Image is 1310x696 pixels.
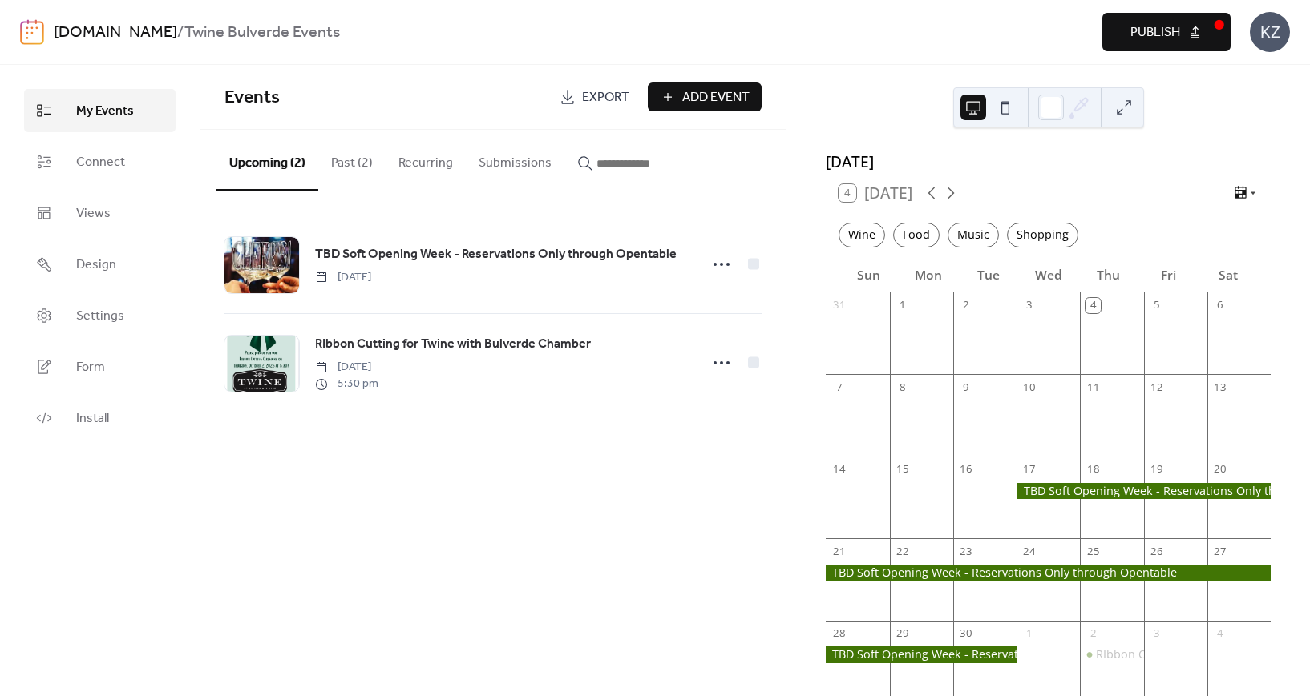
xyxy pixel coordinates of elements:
div: 15 [896,462,910,477]
a: RIbbon Cutting for Twine with Bulverde Chamber [315,334,591,355]
a: Export [548,82,641,111]
a: [DOMAIN_NAME] [54,18,177,48]
button: Upcoming (2) [216,130,318,191]
span: Form [76,358,105,377]
div: 28 [832,626,847,641]
span: Install [76,409,109,428]
div: TBD Soft Opening Week - Reservations Only through Opentable [1017,483,1271,499]
div: Fri [1138,258,1199,292]
span: Views [76,204,111,223]
div: 1 [1022,626,1037,641]
a: Views [24,191,176,235]
div: 27 [1213,544,1227,558]
div: 8 [896,380,910,395]
div: Tue [959,258,1019,292]
div: Food [893,223,940,247]
div: Sat [1198,258,1258,292]
span: Events [224,80,280,115]
span: 5:30 pm [315,376,378,392]
span: TBD Soft Opening Week - Reservations Only through Opentable [315,245,677,264]
div: 2 [959,298,973,312]
a: Form [24,345,176,388]
div: 22 [896,544,910,558]
a: TBD Soft Opening Week - Reservations Only through Opentable [315,244,677,265]
span: Export [582,88,629,107]
span: RIbbon Cutting for Twine with Bulverde Chamber [315,335,591,354]
div: 31 [832,298,847,312]
div: 20 [1213,462,1227,477]
b: Twine Bulverde Events [184,18,340,48]
div: TBD Soft Opening Week - Reservations Only through Opentable [826,646,1017,662]
div: 16 [959,462,973,477]
button: Past (2) [318,130,386,189]
div: 17 [1022,462,1037,477]
a: Connect [24,140,176,183]
a: My Events [24,89,176,132]
div: Shopping [1007,223,1078,247]
div: RIbbon Cutting for Twine with Bulverde Chamber [1080,646,1143,662]
button: Recurring [386,130,466,189]
div: 5 [1150,298,1164,312]
div: 10 [1022,380,1037,395]
div: TBD Soft Opening Week - Reservations Only through Opentable [826,565,1271,581]
span: My Events [76,102,134,121]
div: 30 [959,626,973,641]
button: Add Event [648,82,762,111]
div: 3 [1022,298,1037,312]
div: 4 [1086,298,1100,312]
div: Wed [1018,258,1078,292]
div: 14 [832,462,847,477]
div: Music [948,223,999,247]
button: Publish [1102,13,1231,51]
div: 26 [1150,544,1164,558]
div: [DATE] [826,151,1271,174]
a: Design [24,243,176,286]
span: Publish [1130,23,1180,42]
div: 12 [1150,380,1164,395]
button: Submissions [466,130,564,189]
div: Sun [839,258,899,292]
div: 19 [1150,462,1164,477]
a: Install [24,396,176,440]
span: [DATE] [315,269,371,286]
div: 18 [1086,462,1100,477]
span: Design [76,255,116,275]
div: 13 [1213,380,1227,395]
div: 6 [1213,298,1227,312]
span: Add Event [682,88,750,107]
div: Wine [839,223,885,247]
div: 29 [896,626,910,641]
b: / [177,18,184,48]
div: 2 [1086,626,1100,641]
a: Settings [24,294,176,337]
div: 1 [896,298,910,312]
div: KZ [1250,12,1290,52]
span: Settings [76,307,124,326]
div: 9 [959,380,973,395]
div: Thu [1078,258,1138,292]
div: 4 [1213,626,1227,641]
div: 25 [1086,544,1100,558]
div: 3 [1150,626,1164,641]
div: 23 [959,544,973,558]
div: 21 [832,544,847,558]
div: 7 [832,380,847,395]
span: Connect [76,153,125,172]
span: [DATE] [315,359,378,376]
div: Mon [899,258,959,292]
div: 11 [1086,380,1100,395]
img: logo [20,19,44,45]
div: 24 [1022,544,1037,558]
